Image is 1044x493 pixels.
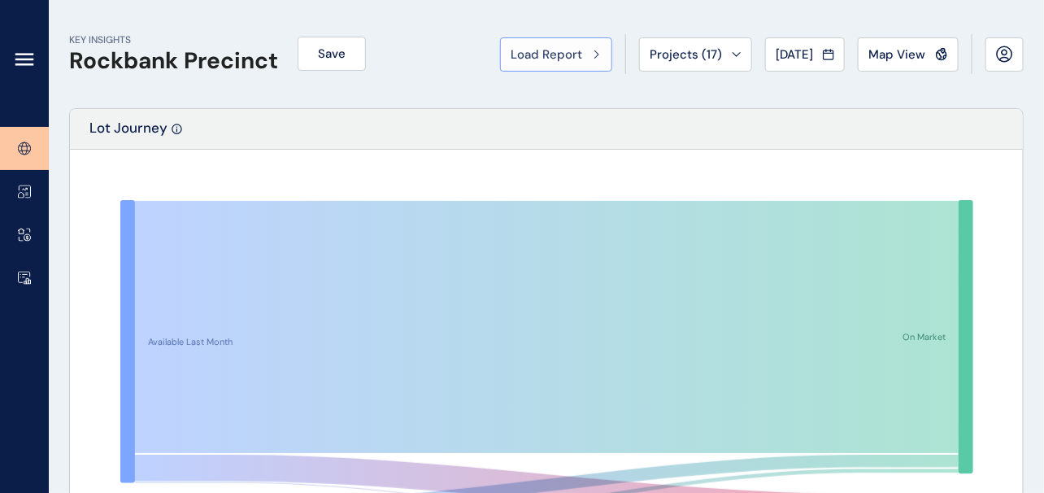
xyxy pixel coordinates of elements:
[776,46,813,63] span: [DATE]
[318,46,346,62] span: Save
[89,119,167,149] p: Lot Journey
[639,37,752,72] button: Projects (17)
[298,37,366,71] button: Save
[69,47,278,75] h1: Rockbank Precinct
[650,46,722,63] span: Projects ( 17 )
[500,37,612,72] button: Load Report
[511,46,582,63] span: Load Report
[858,37,959,72] button: Map View
[868,46,925,63] span: Map View
[765,37,845,72] button: [DATE]
[69,33,278,47] p: KEY INSIGHTS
